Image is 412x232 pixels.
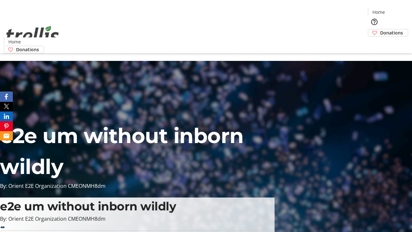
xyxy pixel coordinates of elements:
span: Home [372,9,385,15]
span: Home [8,38,21,45]
button: Help [368,15,381,28]
span: Donations [16,46,39,53]
a: Home [4,38,25,45]
a: Donations [4,46,44,53]
a: Home [368,9,389,15]
img: Orient E2E Organization CMEONMH8dm's Logo [4,19,61,51]
span: Donations [380,29,403,36]
a: Donations [368,29,408,36]
button: Cart [368,36,381,49]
